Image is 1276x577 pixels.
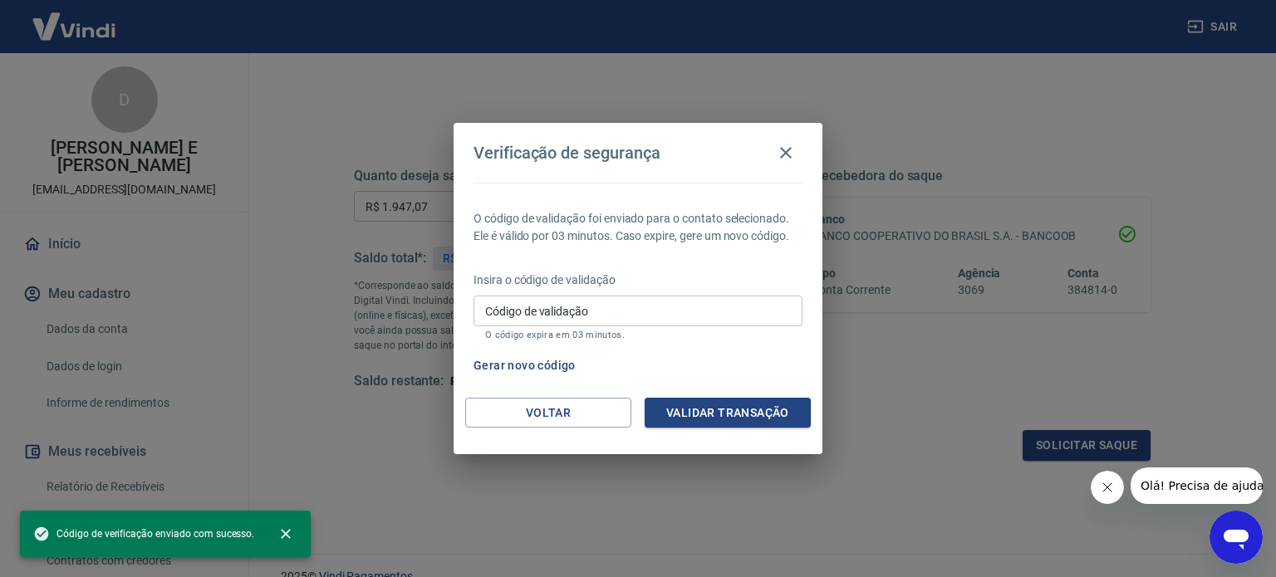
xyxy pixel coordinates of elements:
[1210,511,1263,564] iframe: Botão para abrir a janela de mensagens
[645,398,811,428] button: Validar transação
[1091,471,1124,504] iframe: Fechar mensagem
[267,516,304,552] button: close
[1131,467,1263,504] iframe: Mensagem da empresa
[33,526,254,542] span: Código de verificação enviado com sucesso.
[485,330,791,340] p: O código expira em 03 minutos.
[465,398,631,428] button: Voltar
[474,143,660,163] h4: Verificação de segurança
[474,271,802,289] p: Insira o código de validação
[467,350,582,381] button: Gerar novo código
[474,210,802,245] p: O código de validação foi enviado para o contato selecionado. Ele é válido por 03 minutos. Caso e...
[10,12,140,25] span: Olá! Precisa de ajuda?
